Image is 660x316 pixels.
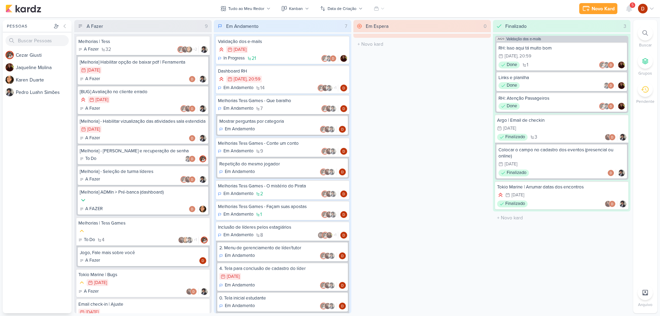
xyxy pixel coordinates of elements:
div: Colaboradores: Cezar Giusti, Jaqueline Molina, Pedro Luahn Simões [321,105,338,112]
span: 3 [535,135,537,140]
img: Jaqueline Molina [605,200,612,207]
div: Em Andamento [226,23,258,30]
span: 8 [260,233,263,238]
div: [Melhoria] - Habilitar vizualização das atividades sala estendida [80,118,206,124]
img: Jaqueline Molina [178,237,185,243]
img: Pedro Luahn Simões [326,55,332,62]
span: 21 [252,56,256,61]
div: 2. Menu de gerenciamento de líder/tutor [219,245,346,251]
p: Finalizado [505,200,525,207]
div: [DATE] [87,68,100,73]
div: Melhorias Tess Games - Façam suas apostas [218,204,347,210]
img: Jaqueline Molina [340,55,347,62]
img: Pedro Luahn Simões [199,76,206,83]
div: Colaboradores: Cezar Giusti, Jaqueline Molina, Davi Elias Teixeira [180,105,197,112]
img: Cezar Giusti [320,303,327,309]
div: A Fazer [87,23,103,30]
img: Cezar Giusti [321,105,328,112]
img: Jaqueline Molina [324,168,331,175]
img: Pedro Luahn Simões [603,82,610,89]
img: Cezar Giusti [320,282,327,289]
div: Responsável: Davi Elias Teixeira [339,282,346,289]
div: Prioridade Alta [497,192,504,198]
div: Colaboradores: Cezar Giusti, Jaqueline Molina, Davi Elias Teixeira [180,176,197,183]
div: Melhorias | Tess [78,39,208,45]
div: C e z a r G i u s t i [16,52,71,59]
img: Cezar Giusti [177,46,184,53]
div: Melhorias Tess Games - O mistério do Pirata [218,183,347,189]
div: Colaboradores: Cezar Giusti, Pedro Luahn Simões, Davi Elias Teixeira [599,103,616,110]
div: [DATE] [503,126,516,131]
img: Pedro Luahn Simões [185,155,191,162]
div: Tokio Marine | Bugs [78,272,208,278]
div: A Fazer [78,288,99,295]
div: Responsável: Cezar Giusti [201,237,208,243]
p: A Fazer [84,46,99,53]
div: Responsável: Cezar Giusti [199,155,206,162]
p: Pendente [636,98,654,105]
p: Grupos [638,70,652,76]
img: Pedro Luahn Simões [326,85,333,91]
img: Pedro Luahn Simões [186,237,193,243]
div: RH: Atenção Passageiros [498,95,625,101]
p: Arquivo [638,302,652,308]
div: Novo Kard [592,5,615,12]
div: Colaboradores: Cezar Giusti, Jaqueline Molina, Karen Duarte, Pedro Luahn Simões, Davi Elias Teixeira [177,46,199,53]
img: Karen Duarte [5,76,14,84]
span: 1 [260,212,262,217]
div: [Melhoria] - Seleção de turma líderes [80,168,206,175]
img: Jaqueline Molina [186,288,193,295]
div: Responsável: Pedro Luahn Simões [201,46,208,53]
p: Done [507,103,517,110]
div: Responsável: Pedro Luahn Simões [199,105,206,112]
img: Davi Elias Teixeira [339,252,346,259]
img: Cezar Giusti [320,126,327,133]
img: Cezar Giusti [180,105,187,112]
div: Prioridade Baixa [80,197,87,204]
img: Jaqueline Molina [605,134,612,141]
div: Colaboradores: Danilo Leite, Cezar Giusti, Jaqueline Molina, Pedro Luahn Simões [318,232,338,239]
div: Jogo, Fale mais sobre você [80,250,206,256]
p: Em Andamento [223,211,253,218]
span: Validação dos e-mails [506,37,541,41]
img: Cezar Giusti [322,232,329,239]
img: Cezar Giusti [321,190,328,197]
img: Davi Elias Teixeira [607,170,614,176]
div: Colaboradores: Cezar Giusti, Jaqueline Molina, Pedro Luahn Simões [320,126,337,133]
div: Colaboradores: Cezar Giusti, Jaqueline Molina, Pedro Luahn Simões [321,190,338,197]
div: Colaboradores: Cezar Giusti, Jaqueline Molina, Pedro Luahn Simões [320,252,337,259]
span: 1 [527,63,528,67]
img: Pedro Luahn Simões [328,282,335,289]
div: P e d r o L u a h n S i m õ e s [16,89,71,96]
div: Responsável: Davi Elias Teixeira [340,85,347,91]
div: Pessoas [5,23,52,29]
img: Davi Elias Teixeira [189,105,196,112]
img: Davi Elias Teixeira [340,85,347,91]
img: Pedro Luahn Simões [619,134,626,141]
img: Davi Elias Teixeira [340,148,347,155]
div: , 20:59 [517,54,531,58]
p: In Progress [223,55,245,62]
p: A Fazer [84,288,99,295]
img: Jaqueline Molina [326,190,332,197]
img: Jaqueline Molina [181,46,188,53]
div: Responsável: Pedro Luahn Simões [199,176,206,183]
p: Em Andamento [225,252,255,259]
img: Davi Elias Teixeira [339,126,346,133]
img: Davi Elias Teixeira [189,155,196,162]
div: Email check-in | Ajuste [78,301,208,307]
div: Finalizado [498,170,529,176]
img: Cezar Giusti [5,51,14,59]
div: Colaboradores: Cezar Giusti, Pedro Luahn Simões, Davi Elias Teixeira [599,62,616,68]
div: Responsável: Jaqueline Molina [618,62,625,68]
div: , 20:59 [246,77,261,81]
p: DL [319,234,323,237]
p: To Do [85,155,96,162]
span: +1 [333,232,337,238]
img: Pedro Luahn Simões [201,288,208,295]
img: Pedro Luahn Simões [330,211,337,218]
img: Davi Elias Teixeira [330,55,337,62]
span: JM29 [496,37,505,41]
img: Pedro Luahn Simões [328,168,335,175]
div: A Fazer [80,105,100,112]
